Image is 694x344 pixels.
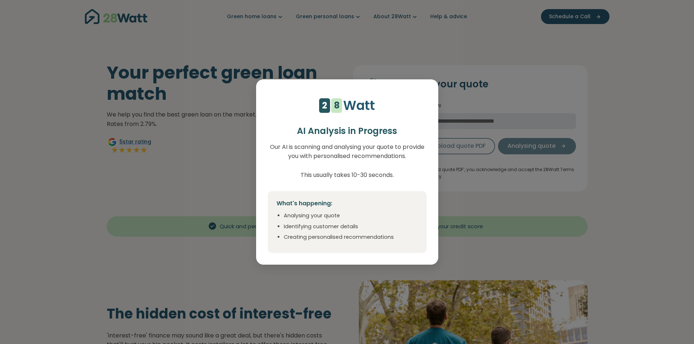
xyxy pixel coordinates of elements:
[277,200,418,207] h4: What's happening:
[284,212,418,220] li: Analysing your quote
[284,233,418,241] li: Creating personalised recommendations
[268,126,427,137] h2: AI Analysis in Progress
[322,98,327,113] div: 2
[343,95,375,116] p: Watt
[268,142,427,179] p: Our AI is scanning and analysing your quote to provide you with personalised recommendations. Thi...
[334,98,340,113] div: 8
[284,223,418,231] li: Identifying customer details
